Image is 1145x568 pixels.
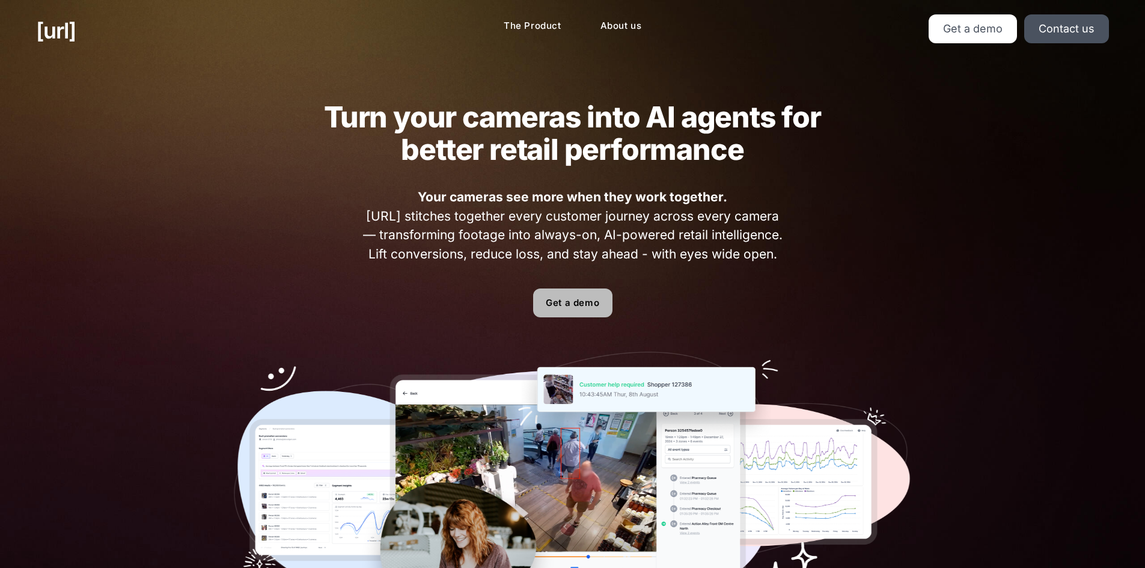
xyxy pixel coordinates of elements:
span: [URL] stitches together every customer journey across every camera — transforming footage into al... [359,188,786,263]
strong: Your cameras see more when they work together. [418,189,727,204]
a: About us [591,14,652,38]
a: Get a demo [533,289,612,317]
a: Get a demo [929,14,1017,43]
h2: Turn your cameras into AI agents for better retail performance [301,101,845,166]
a: Contact us [1024,14,1109,43]
a: The Product [494,14,571,38]
a: [URL] [36,14,76,47]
